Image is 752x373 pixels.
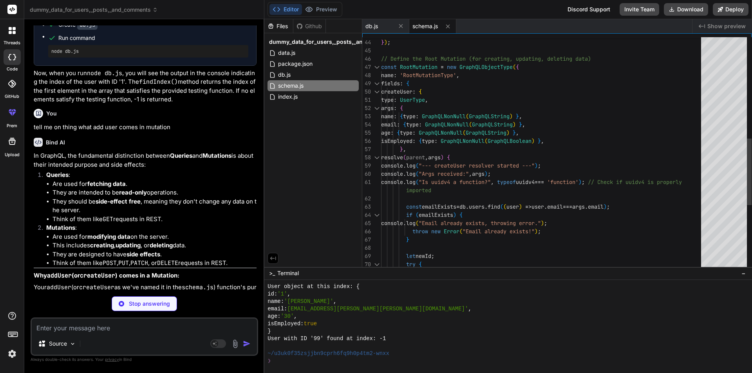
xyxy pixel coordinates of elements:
[416,113,419,120] span: :
[277,81,304,90] span: schema.js
[466,129,506,136] span: GraphQLString
[531,137,535,144] span: )
[416,220,419,227] span: (
[428,154,441,161] span: args
[463,228,535,235] span: "Email already exists!"
[447,63,456,70] span: new
[269,38,398,46] span: dummy_data_for_users,_posts,_and_comments
[434,137,437,144] span: :
[372,211,382,219] div: Click to collapse the range.
[277,290,287,298] span: '1'
[362,203,371,211] div: 63
[362,129,371,137] div: 55
[469,121,472,128] span: (
[403,178,406,186] span: .
[52,180,257,189] li: Are used for .
[582,178,585,186] span: ;
[547,203,563,210] span: email
[456,72,459,79] span: ,
[572,203,585,210] span: args
[604,203,607,210] span: )
[416,162,419,169] span: (
[403,162,406,169] span: .
[510,113,513,120] span: )
[522,121,525,128] span: ,
[34,283,257,310] p: Your (or as we've named it in the ) function's purpose is to and add it to your array (our in-mem...
[365,22,378,30] span: db.js
[416,178,419,186] span: (
[403,146,406,153] span: ,
[362,145,371,153] div: 57
[516,178,535,186] span: uuidv4
[58,34,248,42] span: Run command
[46,139,65,146] h6: Bind AI
[538,137,541,144] span: }
[381,39,384,46] span: }
[277,269,299,277] span: Terminal
[535,162,538,169] span: )
[620,3,659,16] button: Invite Team
[46,110,57,117] h6: You
[416,211,419,218] span: (
[381,88,412,95] span: createUser
[302,4,340,15] button: Preview
[406,80,409,87] span: {
[513,63,516,70] span: (
[488,170,491,177] span: ;
[563,3,615,16] div: Discord Support
[269,4,302,15] button: Editor
[513,121,516,128] span: )
[412,129,416,136] span: :
[231,339,240,348] img: attachment
[472,121,513,128] span: GraphQLString
[403,154,406,161] span: (
[519,121,522,128] span: }
[268,290,277,298] span: id:
[419,137,422,144] span: {
[52,188,257,197] li: They are intended to be operations.
[406,211,412,218] span: if
[362,38,371,47] div: 44
[118,259,129,267] code: PUT
[441,137,484,144] span: GraphQLNonNull
[281,313,294,320] span: '30'
[139,78,178,86] code: findIndex()
[46,223,257,232] p: :
[544,203,547,210] span: .
[362,88,371,96] div: 50
[372,153,382,162] div: Click to collapse the range.
[52,232,257,241] li: Are used for on the server.
[264,22,293,30] div: Files
[500,203,503,210] span: (
[406,252,416,259] span: let
[381,129,390,136] span: age
[441,63,444,70] span: =
[397,121,400,128] span: :
[431,228,441,235] span: new
[362,236,371,244] div: 67
[416,170,419,177] span: (
[453,211,456,218] span: )
[531,203,544,210] span: user
[362,219,371,227] div: 65
[390,129,394,136] span: :
[103,215,113,223] code: GET
[400,96,425,103] span: UserType
[406,162,416,169] span: log
[4,40,20,46] label: threads
[466,203,469,210] span: .
[49,340,67,348] p: Source
[394,96,397,103] span: :
[362,170,371,178] div: 60
[406,203,422,210] span: const
[463,129,466,136] span: (
[431,252,434,259] span: ;
[34,272,179,279] strong: Why (or ) comes in a Mutation:
[412,22,438,30] span: schema.js
[362,47,371,55] div: 45
[7,123,17,129] label: prem
[362,55,371,63] div: 46
[362,162,371,170] div: 59
[79,283,114,291] code: createUser
[538,162,541,169] span: ;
